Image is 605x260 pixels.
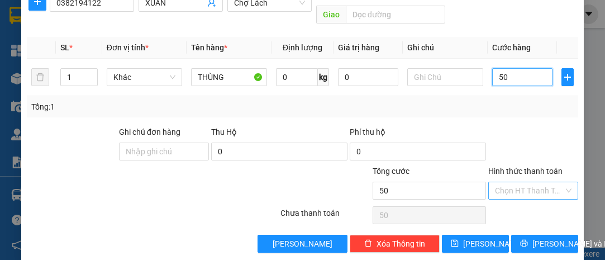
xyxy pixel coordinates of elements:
span: Xóa Thông tin [377,238,425,250]
input: Dọc đường [346,6,445,23]
span: Đơn vị tính [107,43,149,52]
div: Chưa thanh toán [279,207,371,226]
span: Khác [113,69,176,86]
label: Hình thức thanh toán [488,167,563,176]
span: Định lượng [283,43,322,52]
label: Ghi chú đơn hàng [119,127,180,136]
span: plus [562,73,573,82]
button: deleteXóa Thông tin [350,235,440,253]
input: VD: Bàn, Ghế [191,68,267,86]
input: Ghi chú đơn hàng [119,143,209,160]
span: delete [364,239,372,248]
button: save[PERSON_NAME] [442,235,509,253]
span: Giá trị hàng [338,43,379,52]
span: [PERSON_NAME] [273,238,332,250]
div: Tổng: 1 [31,101,235,113]
span: printer [520,239,528,248]
span: Thu Hộ [211,127,237,136]
span: Cước hàng [492,43,531,52]
div: Phí thu hộ [350,126,486,143]
button: delete [31,68,49,86]
th: Ghi chú [403,37,488,59]
span: Tổng cước [373,167,409,176]
input: Ghi Chú [407,68,483,86]
button: [PERSON_NAME] [258,235,347,253]
input: 0 [338,68,398,86]
span: [PERSON_NAME] [463,238,523,250]
span: kg [318,68,329,86]
span: Tên hàng [191,43,227,52]
span: save [451,239,459,248]
button: printer[PERSON_NAME] và In [511,235,578,253]
span: Giao [316,6,346,23]
span: SL [60,43,69,52]
button: plus [561,68,574,86]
